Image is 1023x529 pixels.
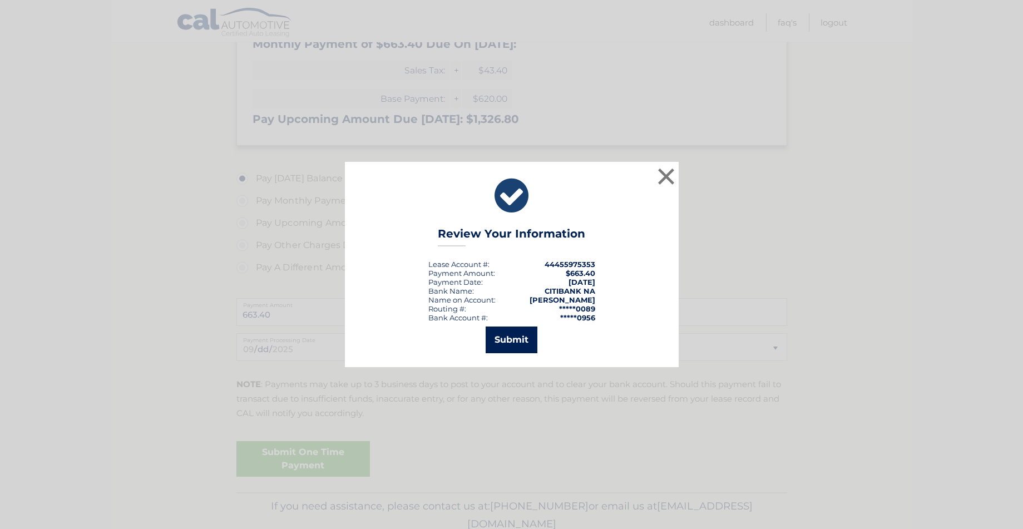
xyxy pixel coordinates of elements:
[428,260,490,269] div: Lease Account #:
[486,327,537,353] button: Submit
[428,304,466,313] div: Routing #:
[428,295,496,304] div: Name on Account:
[428,313,488,322] div: Bank Account #:
[545,286,595,295] strong: CITIBANK NA
[566,269,595,278] span: $663.40
[545,260,595,269] strong: 44455975353
[655,165,678,187] button: ×
[530,295,595,304] strong: [PERSON_NAME]
[438,227,585,246] h3: Review Your Information
[428,269,495,278] div: Payment Amount:
[428,286,474,295] div: Bank Name:
[569,278,595,286] span: [DATE]
[428,278,481,286] span: Payment Date
[428,278,483,286] div: :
